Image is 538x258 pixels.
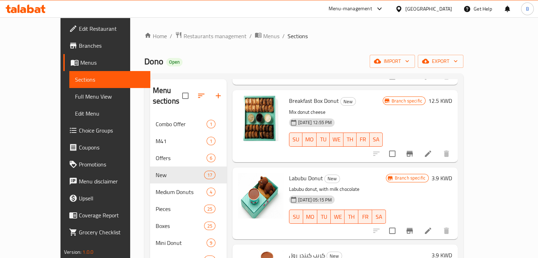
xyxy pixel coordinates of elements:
[144,32,167,40] a: Home
[63,122,150,139] a: Choice Groups
[156,188,207,196] div: Medium Donuts
[204,222,215,230] div: items
[375,212,383,222] span: SA
[370,133,383,147] button: SA
[361,212,369,222] span: FR
[207,155,215,162] span: 6
[343,133,357,147] button: TH
[317,133,330,147] button: TU
[79,24,145,33] span: Edit Restaurant
[334,212,342,222] span: WE
[150,166,227,183] div: New17
[69,105,150,122] a: Edit Menu
[156,222,204,230] span: Boxes
[319,134,327,145] span: TU
[375,57,409,66] span: import
[330,133,343,147] button: WE
[79,41,145,50] span: Branches
[389,98,425,104] span: Branch specific
[331,210,345,224] button: WE
[263,32,279,40] span: Menus
[332,134,341,145] span: WE
[282,32,285,40] li: /
[418,55,463,68] button: export
[358,210,372,224] button: FR
[79,177,145,186] span: Menu disclaimer
[289,95,339,106] span: Breakfast Box Donut
[82,247,93,257] span: 1.0.0
[340,97,356,106] div: New
[193,87,210,104] span: Sort sections
[255,31,279,41] a: Menus
[292,212,300,222] span: SU
[295,119,335,126] span: [DATE] 12:55 PM
[305,134,314,145] span: MO
[75,92,145,101] span: Full Menu View
[156,154,207,162] span: Offers
[292,134,300,145] span: SU
[80,58,145,67] span: Menus
[346,134,354,145] span: TH
[207,120,215,128] div: items
[238,96,283,141] img: Breakfast Box Donut
[166,59,183,65] span: Open
[324,175,340,183] div: New
[150,234,227,251] div: Mini Donut9
[428,96,452,106] h6: 12.5 KWD
[392,175,428,181] span: Branch specific
[401,222,418,239] button: Branch-specific-item
[303,210,317,224] button: MO
[249,32,252,40] li: /
[75,109,145,118] span: Edit Menu
[63,139,150,156] a: Coupons
[329,5,372,13] div: Menu-management
[359,134,367,145] span: FR
[432,173,452,183] h6: 3.9 KWD
[207,154,215,162] div: items
[405,5,452,13] div: [GEOGRAPHIC_DATA]
[79,228,145,236] span: Grocery Checklist
[341,98,355,106] span: New
[69,71,150,88] a: Sections
[370,55,415,68] button: import
[63,207,150,224] a: Coverage Report
[150,217,227,234] div: Boxes25
[207,137,215,145] div: items
[156,171,204,179] span: New
[156,120,207,128] span: Combo Offer
[156,137,207,145] span: M41
[144,53,163,69] span: Dono
[385,146,400,161] span: Select to update
[357,133,370,147] button: FR
[207,121,215,128] span: 1
[289,133,302,147] button: SU
[204,205,215,213] div: items
[288,32,308,40] span: Sections
[156,239,207,247] span: Mini Donut
[156,205,204,213] div: Pieces
[423,57,458,66] span: export
[150,116,227,133] div: Combo Offer1
[204,206,215,212] span: 25
[207,188,215,196] div: items
[347,212,355,222] span: TH
[150,133,227,149] div: M411
[153,85,183,106] h2: Menu sections
[79,160,145,169] span: Promotions
[317,210,331,224] button: TU
[302,133,317,147] button: MO
[289,173,323,183] span: Labubu Donut
[170,32,172,40] li: /
[207,240,215,246] span: 9
[295,197,335,203] span: [DATE] 05:15 PM
[150,183,227,200] div: Medium Donuts4
[438,222,455,239] button: delete
[325,175,340,183] span: New
[175,31,247,41] a: Restaurants management
[207,138,215,145] span: 1
[144,31,463,41] nav: breadcrumb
